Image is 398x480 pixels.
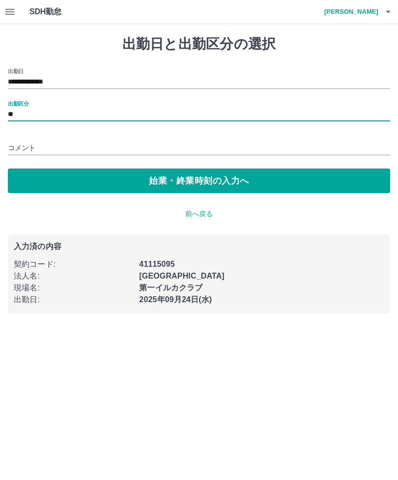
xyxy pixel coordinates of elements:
[139,283,202,292] b: 第一イルカクラブ
[8,36,390,53] h1: 出勤日と出勤区分の選択
[8,169,390,193] button: 始業・終業時刻の入力へ
[8,100,28,107] label: 出勤区分
[8,209,390,219] p: 前へ戻る
[14,243,384,251] p: 入力済の内容
[8,67,24,75] label: 出勤日
[139,260,174,268] b: 41115095
[139,272,225,280] b: [GEOGRAPHIC_DATA]
[14,270,133,282] p: 法人名 :
[14,282,133,294] p: 現場名 :
[14,258,133,270] p: 契約コード :
[139,295,212,304] b: 2025年09月24日(水)
[14,294,133,306] p: 出勤日 :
